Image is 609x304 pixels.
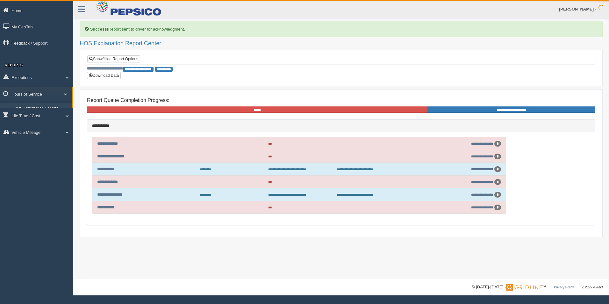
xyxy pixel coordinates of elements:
[506,284,542,291] img: Gridline
[472,284,603,291] div: © [DATE]-[DATE] - ™
[80,40,603,47] h2: HOS Explanation Report Center
[11,103,72,114] a: HOS Explanation Reports
[87,55,140,62] a: Show/Hide Report Options
[554,286,574,289] a: Privacy Policy
[90,27,108,32] b: Success!
[87,98,595,103] h4: Report Queue Completion Progress:
[582,286,603,289] span: v. 2025.4.2063
[87,72,121,79] button: Download Data
[80,21,603,37] div: Report sent to driver for acknowledgment.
